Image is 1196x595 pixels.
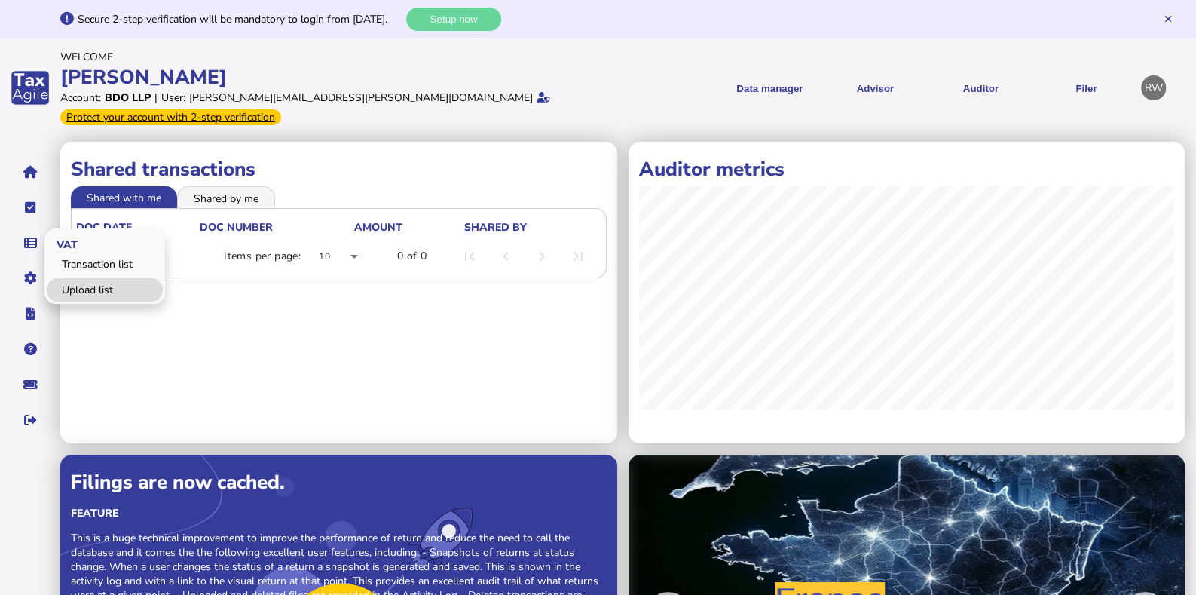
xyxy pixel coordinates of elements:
[189,90,533,105] div: [PERSON_NAME][EMAIL_ADDRESS][PERSON_NAME][DOMAIN_NAME]
[60,109,281,125] div: From Oct 1, 2025, 2-step verification will be required to login. Set it up now...
[161,90,185,105] div: User:
[14,369,46,400] button: Raise a support ticket
[71,506,607,520] div: Feature
[71,186,177,207] li: Shared with me
[105,90,151,105] div: BDO LLP
[200,220,352,235] div: doc number
[154,90,158,105] div: |
[44,225,85,261] span: VAT
[827,69,922,106] button: Shows a dropdown of VAT Advisor options
[60,90,101,105] div: Account:
[722,69,817,106] button: Shows a dropdown of Data manager options
[464,220,598,235] div: shared by
[71,469,607,495] div: Filings are now cached.
[1038,69,1133,106] button: Filer
[14,192,46,223] button: Tasks
[76,220,132,235] div: doc date
[76,220,198,235] div: doc date
[60,64,593,90] div: [PERSON_NAME]
[71,156,607,182] h1: Shared transactions
[14,262,46,294] button: Manage settings
[14,227,46,259] button: Data manager
[1141,75,1166,100] div: Profile settings
[60,50,593,64] div: Welcome
[14,156,46,188] button: Home
[464,220,527,235] div: shared by
[47,253,163,276] a: Transaction list
[406,8,501,31] button: Setup now
[47,278,163,302] a: Upload list
[353,220,402,235] div: Amount
[537,92,550,103] i: Email verified
[14,298,46,330] button: Developer hub links
[639,156,1175,182] h1: Auditor metrics
[78,12,402,26] div: Secure 2-step verification will be mandatory to login from [DATE].
[177,186,275,207] li: Shared by me
[14,333,46,365] button: Help pages
[14,404,46,436] button: Sign out
[200,220,273,235] div: doc number
[933,69,1028,106] button: Auditor
[601,69,1133,106] menu: navigate products
[224,249,301,264] div: Items per page:
[1163,14,1173,24] button: Hide message
[397,249,427,264] div: 0 of 0
[353,220,463,235] div: Amount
